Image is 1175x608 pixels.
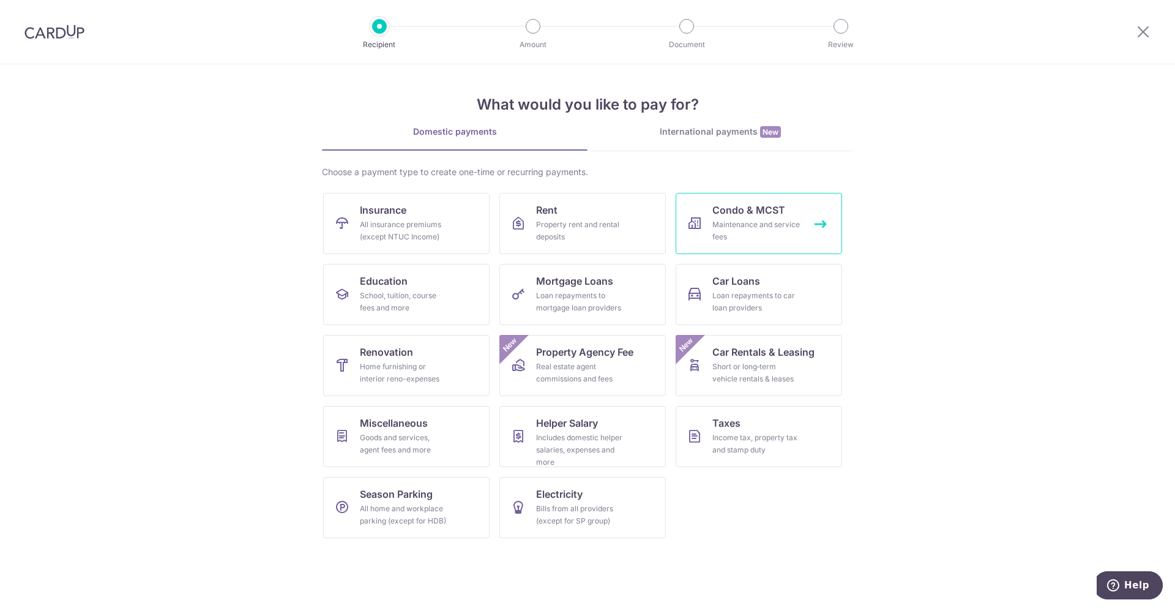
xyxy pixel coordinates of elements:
[334,39,425,51] p: Recipient
[500,335,520,355] span: New
[676,193,842,254] a: Condo & MCSTMaintenance and service fees
[499,406,666,467] a: Helper SalaryIncludes domestic helper salaries, expenses and more
[712,345,815,359] span: Car Rentals & Leasing
[587,126,853,138] div: International payments
[322,126,587,138] div: Domestic payments
[536,345,633,359] span: Property Agency Fee
[322,166,853,178] div: Choose a payment type to create one-time or recurring payments.
[499,193,666,254] a: RentProperty rent and rental deposits
[676,335,842,396] a: Car Rentals & LeasingShort or long‑term vehicle rentals & leasesNew
[28,9,53,20] span: Help
[323,335,490,396] a: RenovationHome furnishing or interior reno-expenses
[536,203,558,217] span: Rent
[360,345,413,359] span: Renovation
[499,477,666,538] a: ElectricityBills from all providers (except for SP group)
[676,406,842,467] a: TaxesIncome tax, property tax and stamp duty
[712,290,800,314] div: Loan repayments to car loan providers
[360,203,406,217] span: Insurance
[536,487,583,501] span: Electricity
[712,432,800,456] div: Income tax, property tax and stamp duty
[536,503,624,527] div: Bills from all providers (except for SP group)
[641,39,732,51] p: Document
[360,274,408,288] span: Education
[24,24,84,39] img: CardUp
[536,274,613,288] span: Mortgage Loans
[360,487,433,501] span: Season Parking
[322,94,853,116] h4: What would you like to pay for?
[1097,571,1163,602] iframe: Opens a widget where you can find more information
[536,416,598,430] span: Helper Salary
[536,432,624,468] div: Includes domestic helper salaries, expenses and more
[499,264,666,325] a: Mortgage LoansLoan repayments to mortgage loan providers
[536,290,624,314] div: Loan repayments to mortgage loan providers
[323,406,490,467] a: MiscellaneousGoods and services, agent fees and more
[536,361,624,385] div: Real estate agent commissions and fees
[676,335,696,355] span: New
[712,416,740,430] span: Taxes
[323,477,490,538] a: Season ParkingAll home and workplace parking (except for HDB)
[712,219,800,243] div: Maintenance and service fees
[360,290,448,314] div: School, tuition, course fees and more
[676,264,842,325] a: Car LoansLoan repayments to car loan providers
[323,264,490,325] a: EducationSchool, tuition, course fees and more
[360,219,448,243] div: All insurance premiums (except NTUC Income)
[712,274,760,288] span: Car Loans
[712,203,785,217] span: Condo & MCST
[499,335,666,396] a: Property Agency FeeReal estate agent commissions and feesNew
[712,361,800,385] div: Short or long‑term vehicle rentals & leases
[760,126,781,138] span: New
[323,193,490,254] a: InsuranceAll insurance premiums (except NTUC Income)
[360,503,448,527] div: All home and workplace parking (except for HDB)
[796,39,886,51] p: Review
[360,361,448,385] div: Home furnishing or interior reno-expenses
[360,432,448,456] div: Goods and services, agent fees and more
[536,219,624,243] div: Property rent and rental deposits
[360,416,428,430] span: Miscellaneous
[488,39,578,51] p: Amount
